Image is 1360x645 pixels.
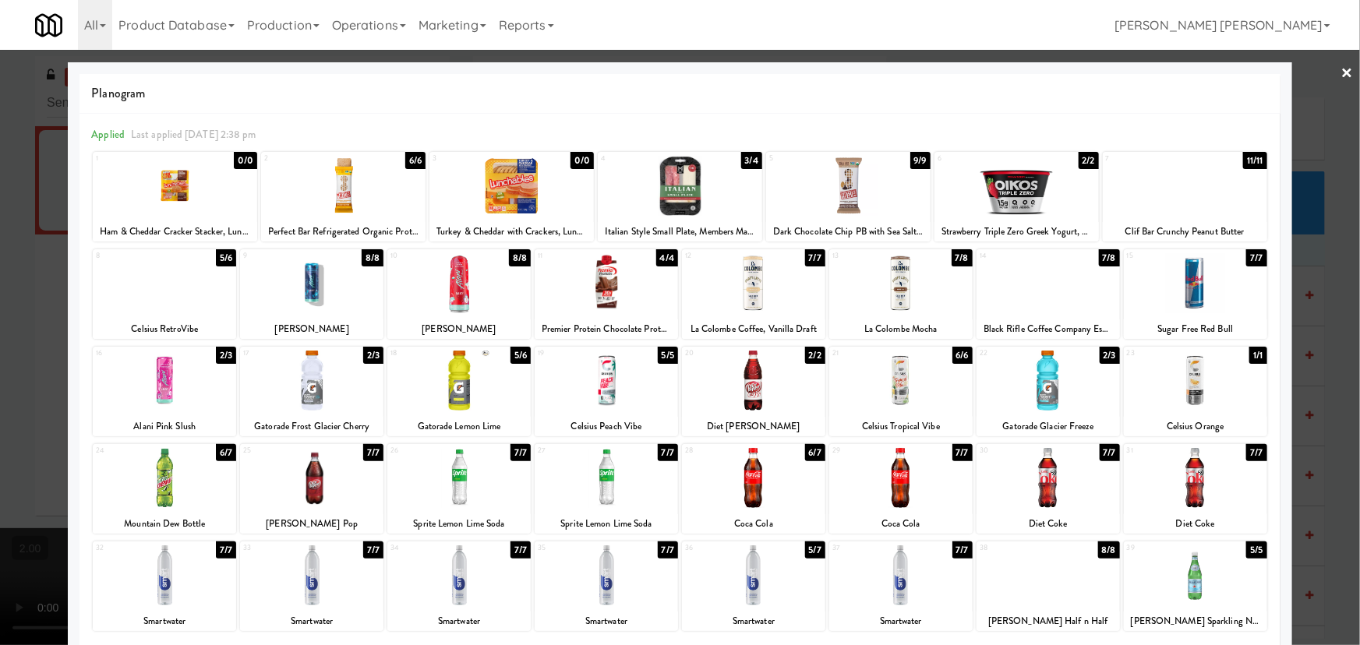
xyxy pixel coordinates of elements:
[1249,347,1266,364] div: 1/1
[682,444,825,534] div: 286/7Coca Cola
[429,222,594,241] div: Turkey & Cheddar with Crackers, Lunchables
[1126,612,1265,631] div: [PERSON_NAME] Sparkling Natural Mineral Water
[979,612,1118,631] div: [PERSON_NAME] Half n Half
[390,347,459,360] div: 18
[952,347,973,364] div: 6/6
[95,319,234,339] div: Celsius RetroVibe
[1124,444,1267,534] div: 317/7Diet Coke
[766,222,931,241] div: Dark Chocolate Chip PB with Sea Salt Protein Bar, Perfect Bar
[535,347,678,436] div: 195/5Celsius Peach Vibe
[93,514,236,534] div: Mountain Dew Bottle
[93,444,236,534] div: 246/7Mountain Dew Bottle
[433,152,511,165] div: 3
[1126,319,1265,339] div: Sugar Free Red Bull
[387,612,531,631] div: Smartwater
[682,319,825,339] div: La Colombe Coffee, Vanilla Draft
[93,417,236,436] div: Alani Pink Slush
[832,319,970,339] div: La Colombe Mocha
[242,417,381,436] div: Gatorade Frost Glacier Cherry
[387,319,531,339] div: [PERSON_NAME]
[1127,541,1196,555] div: 39
[979,417,1118,436] div: Gatorade Glacier Freeze
[535,319,678,339] div: Premier Protein Chocolate Protein Shake
[832,417,970,436] div: Celsius Tropical Vibe
[977,249,1120,339] div: 147/8Black Rifle Coffee Company Espresso Mocha
[242,612,381,631] div: Smartwater
[390,514,528,534] div: Sprite Lemon Lime Soda
[243,541,312,555] div: 33
[805,541,825,559] div: 5/7
[685,444,754,457] div: 28
[240,417,383,436] div: Gatorade Frost Glacier Cherry
[1243,152,1267,169] div: 11/11
[1105,222,1265,241] div: Clif Bar Crunchy Peanut Butter
[240,319,383,339] div: [PERSON_NAME]
[537,319,676,339] div: Premier Protein Chocolate Protein Shake
[685,541,754,555] div: 36
[240,612,383,631] div: Smartwater
[538,541,606,555] div: 35
[829,347,973,436] div: 216/6Celsius Tropical Vibe
[537,514,676,534] div: Sprite Lemon Lime Soda
[96,347,164,360] div: 16
[766,152,931,241] div: 59/9Dark Chocolate Chip PB with Sea Salt Protein Bar, Perfect Bar
[96,249,164,263] div: 8
[1106,152,1185,165] div: 7
[429,152,594,241] div: 30/0Turkey & Cheddar with Crackers, Lunchables
[1098,541,1120,559] div: 8/8
[535,612,678,631] div: Smartwater
[390,319,528,339] div: [PERSON_NAME]
[829,612,973,631] div: Smartwater
[390,612,528,631] div: Smartwater
[977,612,1120,631] div: [PERSON_NAME] Half n Half
[93,347,236,436] div: 162/3Alani Pink Slush
[240,347,383,436] div: 172/3Gatorade Frost Glacier Cherry
[535,417,678,436] div: Celsius Peach Vibe
[1126,417,1265,436] div: Celsius Orange
[1100,347,1120,364] div: 2/3
[95,514,234,534] div: Mountain Dew Bottle
[980,444,1048,457] div: 30
[980,541,1048,555] div: 38
[216,541,236,559] div: 7/7
[261,152,426,241] div: 26/6Perfect Bar Refrigerated Organic Protein Bar, Peanut Butter
[934,222,1099,241] div: Strawberry Triple Zero Greek Yogurt, Oikos
[656,249,678,266] div: 4/4
[1079,152,1099,169] div: 2/2
[390,249,459,263] div: 10
[741,152,762,169] div: 3/4
[509,249,531,266] div: 8/8
[240,444,383,534] div: 257/7[PERSON_NAME] Pop
[1126,514,1265,534] div: Diet Coke
[240,249,383,339] div: 98/8[PERSON_NAME]
[387,444,531,534] div: 267/7Sprite Lemon Lime Soda
[535,541,678,631] div: 357/7Smartwater
[977,347,1120,436] div: 222/3Gatorade Glacier Freeze
[682,514,825,534] div: Coca Cola
[832,612,970,631] div: Smartwater
[93,222,257,241] div: Ham & Cheddar Cracker Stacker, Lunchables
[952,249,973,266] div: 7/8
[1124,249,1267,339] div: 157/7Sugar Free Red Bull
[93,541,236,631] div: 327/7Smartwater
[1103,222,1267,241] div: Clif Bar Crunchy Peanut Butter
[216,249,236,266] div: 5/6
[93,152,257,241] div: 10/0Ham & Cheddar Cracker Stacker, Lunchables
[264,152,343,165] div: 2
[538,249,606,263] div: 11
[977,514,1120,534] div: Diet Coke
[216,347,236,364] div: 2/3
[387,417,531,436] div: Gatorade Lemon Lime
[682,249,825,339] div: 127/7La Colombe Coffee, Vanilla Draft
[131,127,256,142] span: Last applied [DATE] 2:38 pm
[363,347,383,364] div: 2/3
[934,152,1099,241] div: 62/2Strawberry Triple Zero Greek Yogurt, Oikos
[685,249,754,263] div: 12
[216,444,236,461] div: 6/7
[387,541,531,631] div: 347/7Smartwater
[977,541,1120,631] div: 388/8[PERSON_NAME] Half n Half
[240,514,383,534] div: [PERSON_NAME] Pop
[1246,541,1266,559] div: 5/5
[432,222,592,241] div: Turkey & Cheddar with Crackers, Lunchables
[510,444,531,461] div: 7/7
